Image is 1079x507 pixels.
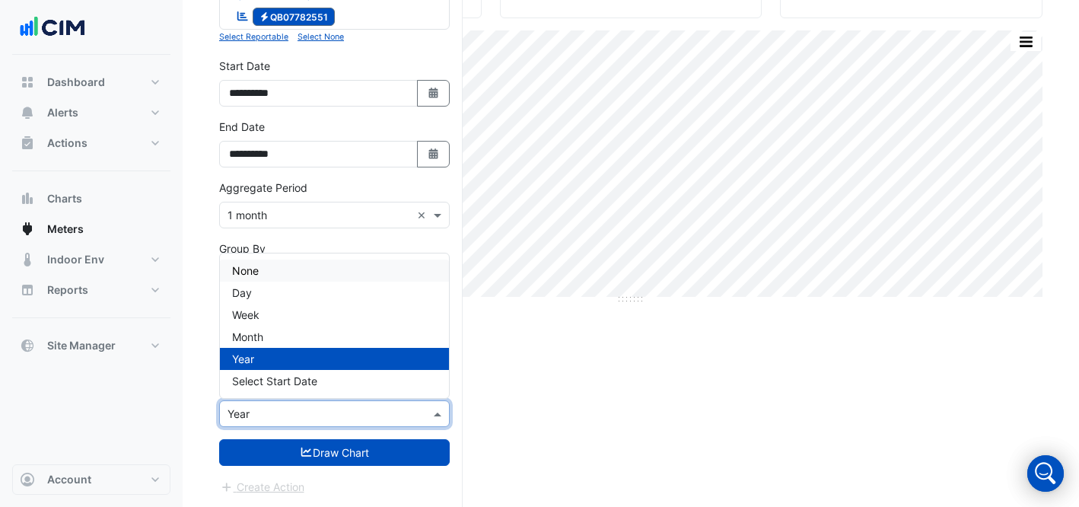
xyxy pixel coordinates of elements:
app-icon: Meters [20,222,35,237]
img: Company Logo [18,12,87,43]
button: Account [12,464,170,495]
button: Indoor Env [12,244,170,275]
small: Select Reportable [219,32,288,42]
button: Draw Chart [219,439,450,466]
span: Charts [47,191,82,206]
ng-dropdown-panel: Options list [219,253,450,399]
span: None [232,264,259,277]
span: Year [232,352,254,365]
span: Select Start Date [232,375,317,387]
fa-icon: Electricity [259,11,270,22]
button: Actions [12,128,170,158]
label: Group By [219,241,266,257]
span: Clear [417,207,430,223]
label: End Date [219,119,265,135]
fa-icon: Reportable [236,9,250,22]
label: Aggregate Period [219,180,307,196]
button: Reports [12,275,170,305]
button: Select None [298,30,344,43]
button: More Options [1011,32,1041,51]
span: Actions [47,136,88,151]
span: Dashboard [47,75,105,90]
span: Day [232,286,252,299]
app-icon: Reports [20,282,35,298]
button: Dashboard [12,67,170,97]
span: Indoor Env [47,252,104,267]
span: Alerts [47,105,78,120]
app-icon: Dashboard [20,75,35,90]
span: Meters [47,222,84,237]
span: Week [232,308,259,321]
button: Alerts [12,97,170,128]
label: Start Date [219,58,270,74]
app-icon: Charts [20,191,35,206]
fa-icon: Select Date [427,87,441,100]
div: Open Intercom Messenger [1027,455,1064,492]
button: Meters [12,214,170,244]
app-icon: Actions [20,136,35,151]
span: QB07782551 [253,8,336,26]
span: Month [232,330,263,343]
small: Select None [298,32,344,42]
button: Select Reportable [219,30,288,43]
span: Site Manager [47,338,116,353]
app-icon: Site Manager [20,338,35,353]
span: Account [47,472,91,487]
app-icon: Alerts [20,105,35,120]
button: Site Manager [12,330,170,361]
span: Reports [47,282,88,298]
app-escalated-ticket-create-button: Please draw the charts first [219,480,305,493]
app-icon: Indoor Env [20,252,35,267]
button: Charts [12,183,170,214]
fa-icon: Select Date [427,148,441,161]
